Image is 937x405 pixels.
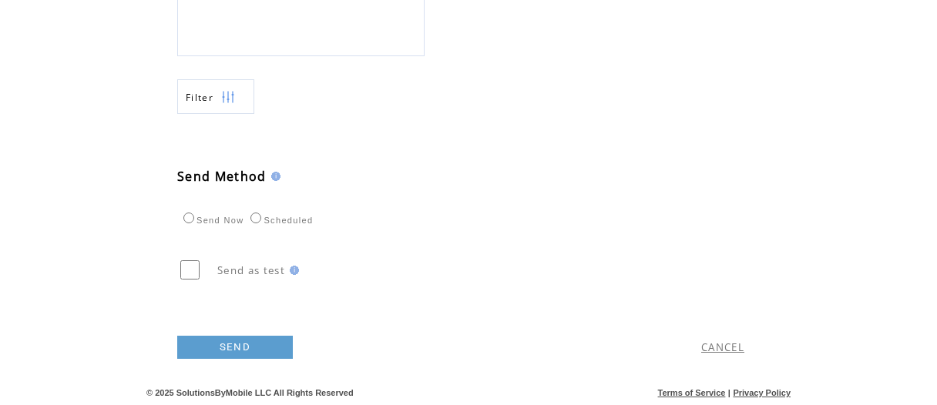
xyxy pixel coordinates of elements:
[247,216,313,225] label: Scheduled
[285,266,299,275] img: help.gif
[728,388,730,397] span: |
[217,263,285,277] span: Send as test
[186,91,213,104] span: Show filters
[177,79,254,114] a: Filter
[658,388,726,397] a: Terms of Service
[267,172,280,181] img: help.gif
[250,213,261,223] input: Scheduled
[701,340,744,354] a: CANCEL
[180,216,243,225] label: Send Now
[146,388,354,397] span: © 2025 SolutionsByMobile LLC All Rights Reserved
[183,213,194,223] input: Send Now
[221,80,235,115] img: filters.png
[177,336,293,359] a: SEND
[177,168,267,185] span: Send Method
[733,388,791,397] a: Privacy Policy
